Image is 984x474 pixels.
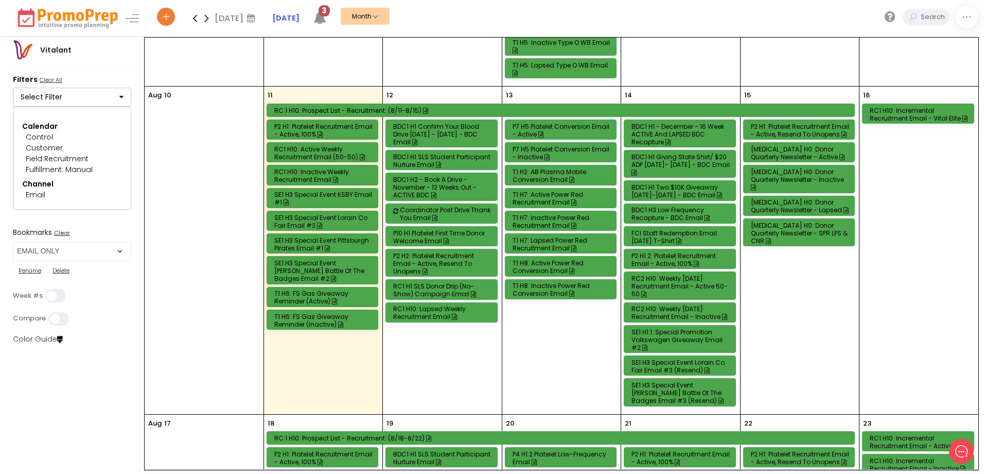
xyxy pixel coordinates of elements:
div: P7 H5 Platelet Conversion Email - Inactive [513,145,612,161]
p: 15 [744,90,751,100]
div: P2 H1: Platelet Recruitment Email - Active, Resend to Unopens [751,123,851,138]
div: P2 H1: Platelet Recruitment Email - Active, 100% [274,123,374,138]
span: 3 [319,5,330,16]
div: Customer [26,143,118,154]
div: SE1 H1.1: Special Promotion Volkswagen Giveaway Email #2 [631,328,731,351]
div: RC2 H10: Weekly [DATE] Recruitment Email - Inactive [631,305,731,320]
div: P2 H1: Platelet Recruitment Email - Active, 100% [274,450,374,466]
div: SE1 H3 Special Event [PERSON_NAME] Battle of the Badges Email #2 [274,259,374,282]
div: Coordinator Post Drive Thank You Email [400,206,500,222]
div: SE1 H3 Special Event Lorain Co Fair Email #2 [274,214,374,229]
div: BDC1 H3 Low Frequency Recapture - BDC Email [631,206,731,222]
p: Aug [148,90,162,100]
div: Vitalant [33,45,79,56]
div: BDC1 H1 Two $10K Giveaway [DATE]-[DATE] - BDC Email [631,183,731,199]
p: 12 [386,90,393,100]
u: Delete [52,266,69,275]
p: 16 [863,90,870,100]
div: RC1 H10: Incremental Recruitment Email - Active [870,434,970,450]
div: RC1 H10: Lapsed Weekly Recruitment Email [393,305,493,320]
p: 14 [625,90,632,100]
input: Search [918,9,950,26]
u: Clear All [40,76,62,84]
div: Channel [22,179,122,190]
div: Calendar [22,121,122,132]
div: RC1 H10: Incremental Recruitment Email - Vital Elite [870,107,970,122]
u: Rename [19,266,41,275]
button: Month [341,8,390,25]
div: BDC1 H1 Confirm Your Blood Drive [DATE] - [DATE] - BDC Email [393,123,493,146]
div: T1 H5: Inactive Type O WB Email [513,39,612,54]
div: RC1 H10: Inactive Weekly Recruitment Email [274,168,374,183]
div: Fulfillment: Manual [26,164,118,175]
h2: What can we do to help? [15,69,190,85]
div: P10 H1 Platelet First Time Donor Welcome Email [393,229,493,245]
div: P7 H5 Platelet Conversion Email - Active [513,123,612,138]
p: 21 [625,418,631,429]
p: 18 [268,418,274,429]
div: BDC1 H1 - December - 16 Week ACTIVE and LAPSED BDC Recapture [631,123,731,146]
div: Email [26,190,118,200]
div: P4 H1.2 Platelet Low-Frequency Email [513,450,612,466]
label: Bookmarks [13,228,131,239]
div: T1 H7: Lapsed Power Red Recruitment Email [513,236,612,252]
div: BDC1 H1 Giving State Shirt/ $20 ADP [DATE]- [DATE] - BDC Email [631,153,731,176]
img: vitalantlogo.png [12,40,33,60]
strong: Filters [13,74,38,84]
div: BDC1 H1 SLS Student Participant Nurture Email [393,450,493,466]
div: RC2 H10: Weekly [DATE] Recruitment Email - Active 50-50 [631,275,731,298]
p: 22 [744,418,752,429]
p: 13 [506,90,513,100]
div: RC 1 H10: Prospect List - Recruitment: (8/11-8/15) [274,107,850,114]
div: [MEDICAL_DATA] H0: Donor Quarterly Newsletter - SPR LPS & CNR [751,222,851,245]
p: 23 [863,418,871,429]
div: BDC1 H2 - Book a Drive - November - 12 Weeks out - ACTIVE BDC [393,176,493,199]
span: We run on Gist [86,360,130,367]
div: SE1 H3 Special Event Lorain Co Fair Email #3 (Resend) [631,359,731,374]
div: SE1 H3 Special Event Pittsburgh Pirates Email #1 [274,236,374,252]
div: FCI Staff Redemption Email: [DATE] T-shirt [631,229,731,245]
div: Control [26,132,118,143]
iframe: gist-messenger-bubble-iframe [949,439,974,464]
div: Field Recruitment [26,154,118,164]
div: RC1 H10: Incremental Recruitment Email - Inactive [870,457,970,472]
span: New conversation [66,110,124,118]
div: RC1 H10: Active Weekly Recruitment Email (50-50) [274,145,374,161]
div: T1 H8: Active Power Red Conversion Email [513,259,612,275]
div: T1 H5: Lapsed Type O WB Email [513,61,612,77]
a: [DATE] [272,13,300,24]
div: [MEDICAL_DATA] H0: Donor Quarterly Newsletter - Lapsed [751,198,851,214]
a: Color Guide [13,334,63,344]
div: P2 H2: Platelet Recruitment Email - Active, Resend to Unopens [393,252,493,275]
div: T1 H6: FS Gas Giveaway Reminder (Inactive) [274,313,374,328]
div: P2 H1: Platelet Recruitment Email - Active, Resend to Unopens [751,450,851,466]
p: 10 [164,90,171,100]
div: [DATE] [215,10,258,26]
div: T1 H8: Inactive Power Red Conversion Email [513,282,612,297]
label: Week #s [13,292,43,300]
div: RC1 H1 SLS Donor Drip (No-Show) Campaign Email [393,282,493,298]
div: T1 H7: Inactive Power Red Recruitment Email [513,214,612,229]
button: New conversation [16,104,190,124]
div: BDC1 H1 SLS Student Participant Nurture Email [393,153,493,168]
p: 20 [506,418,515,429]
h1: Hello [PERSON_NAME]! [15,50,190,66]
div: P2 H1.2: Platelet Recruitment Email - Active, 100% [631,252,731,267]
div: [MEDICAL_DATA] H0: Donor Quarterly Newsletter - Inactive [751,168,851,191]
p: 19 [386,418,393,429]
div: RC 1 H10: Prospect List - Recruitment: (8/18-8/22) [274,434,850,442]
div: T1 H2: AB Plasma Mobile Conversion Email [513,168,612,183]
strong: [DATE] [272,13,300,23]
div: P2 H1: Platelet Recruitment Email - Active, 100% [631,450,731,466]
u: Clear [54,229,70,237]
p: 11 [268,90,273,100]
p: 17 [164,418,171,429]
div: T1 H7: Active Power Red Recruitment Email [513,191,612,206]
div: SE1 H3 Special Event KSBY Email #1 [274,191,374,206]
label: Compare [13,314,46,323]
button: Select Filter [13,88,131,107]
div: SE1 H3 Special Event [PERSON_NAME] Battle of the Badges Email #3 (Resend) [631,381,731,404]
p: Aug [148,418,162,429]
div: [MEDICAL_DATA] H0: Donor Quarterly Newsletter - Active [751,145,851,161]
div: T1 H6: FS Gas Giveaway Reminder (Active) [274,290,374,305]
